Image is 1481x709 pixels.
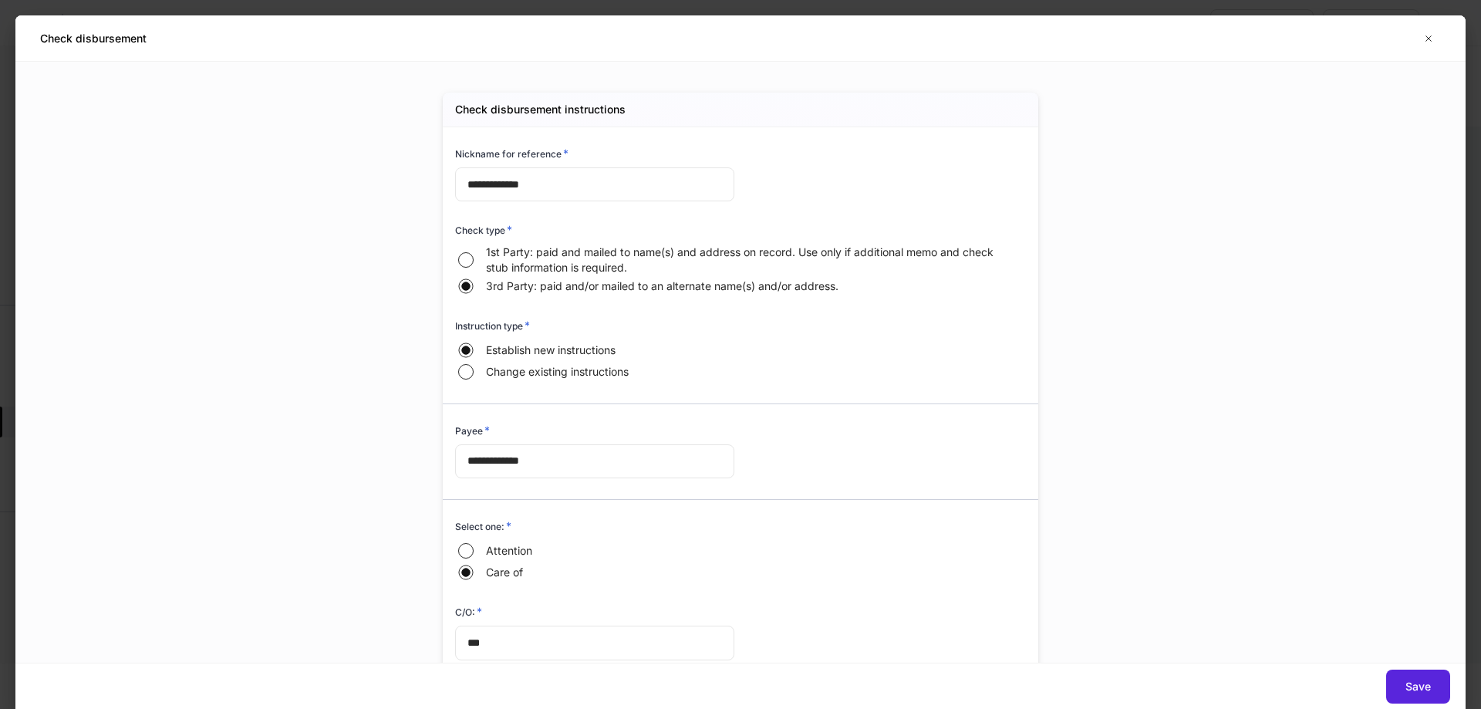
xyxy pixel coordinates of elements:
h6: Instruction type [455,318,530,333]
span: Change existing instructions [486,364,629,380]
span: Attention [486,543,532,559]
span: 1st Party: paid and mailed to name(s) and address on record. Use only if additional memo and chec... [486,245,1007,275]
h6: Payee [455,423,490,438]
button: Save [1386,670,1450,704]
span: Establish new instructions [486,343,616,358]
h6: Nickname for reference [455,146,568,161]
h6: Select one: [455,518,511,534]
span: Care of [486,565,523,580]
h6: C/O: [455,604,482,620]
span: 3rd Party: paid and/or mailed to an alternate name(s) and/or address. [486,279,838,294]
h5: Check disbursement instructions [455,102,626,117]
div: Save [1405,679,1431,694]
h6: Check type [455,222,512,238]
h5: Check disbursement [40,31,147,46]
